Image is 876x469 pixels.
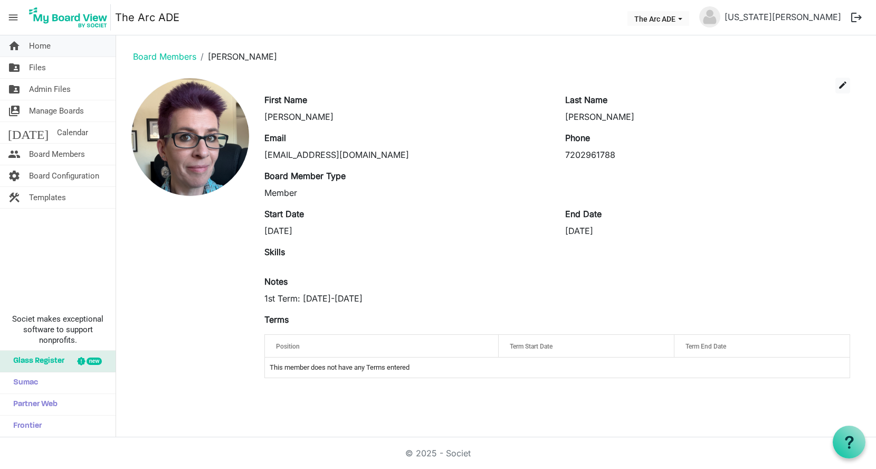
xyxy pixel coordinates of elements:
[565,93,607,106] label: Last Name
[133,51,196,62] a: Board Members
[565,132,590,144] label: Phone
[8,394,58,415] span: Partner Web
[720,6,845,27] a: [US_STATE][PERSON_NAME]
[264,275,288,288] label: Notes
[57,122,88,143] span: Calendar
[565,208,602,220] label: End Date
[196,50,277,63] li: [PERSON_NAME]
[26,4,115,31] a: My Board View Logo
[29,100,84,121] span: Manage Boards
[264,148,549,161] div: [EMAIL_ADDRESS][DOMAIN_NAME]
[29,57,46,78] span: Files
[3,7,23,27] span: menu
[699,6,720,27] img: no-profile-picture.svg
[685,343,726,350] span: Term End Date
[264,186,549,199] div: Member
[8,100,21,121] span: switch_account
[29,165,99,186] span: Board Configuration
[565,224,850,237] div: [DATE]
[8,351,64,372] span: Glass Register
[8,122,49,143] span: [DATE]
[627,11,689,26] button: The Arc ADE dropdownbutton
[26,4,111,31] img: My Board View Logo
[845,6,868,29] button: logout
[265,358,850,378] td: This member does not have any Terms entered
[264,224,549,237] div: [DATE]
[565,110,850,123] div: [PERSON_NAME]
[838,80,848,90] span: edit
[835,78,850,93] button: edit
[264,170,346,182] label: Board Member Type
[8,144,21,165] span: people
[264,208,304,220] label: Start Date
[29,79,71,100] span: Admin Files
[8,187,21,208] span: construction
[8,416,42,437] span: Frontier
[8,165,21,186] span: settings
[8,35,21,57] span: home
[405,448,471,458] a: © 2025 - Societ
[276,343,300,350] span: Position
[264,292,850,305] div: 1st Term: [DATE]-[DATE]
[565,148,850,161] div: 7202961788
[264,110,549,123] div: [PERSON_NAME]
[8,372,38,393] span: Sumac
[264,132,286,144] label: Email
[29,144,85,165] span: Board Members
[510,343,553,350] span: Term Start Date
[264,246,285,258] label: Skills
[264,93,307,106] label: First Name
[29,35,51,57] span: Home
[29,187,66,208] span: Templates
[131,78,249,196] img: JcXlW47NMrIgqpV6JfGZSN3y34aDwrjV-JKMJxHuQtwxOV_f8MB-FEabTkWkYGg0GgU0_Jiekey2y27VvAkWaA_full.png
[87,358,102,365] div: new
[5,314,111,345] span: Societ makes exceptional software to support nonprofits.
[8,79,21,100] span: folder_shared
[115,7,179,28] a: The Arc ADE
[264,313,289,326] label: Terms
[8,57,21,78] span: folder_shared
